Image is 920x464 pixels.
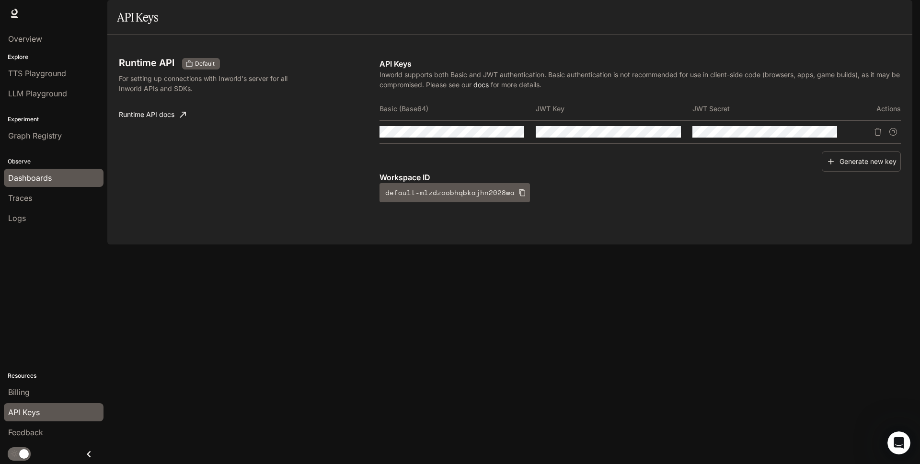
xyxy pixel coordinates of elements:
th: Basic (Base64) [379,97,536,120]
p: For setting up connections with Inworld's server for all Inworld APIs and SDKs. [119,73,309,93]
th: JWT Key [536,97,692,120]
button: default-mlzdzoobhqbkajhn2028wa [379,183,530,202]
p: Workspace ID [379,172,901,183]
iframe: Intercom live chat [887,431,910,454]
button: Delete API key [870,124,885,139]
h3: Runtime API [119,58,174,68]
button: Suspend API key [885,124,901,139]
th: JWT Secret [692,97,849,120]
p: API Keys [379,58,901,70]
p: Inworld supports both Basic and JWT authentication. Basic authentication is not recommended for u... [379,70,901,90]
h1: API Keys [117,8,158,27]
a: Runtime API docs [115,105,190,124]
div: These keys will apply to your current workspace only [182,58,220,70]
button: Generate new key [822,151,901,172]
th: Actions [849,97,901,120]
span: Default [191,59,218,68]
a: docs [473,81,489,89]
